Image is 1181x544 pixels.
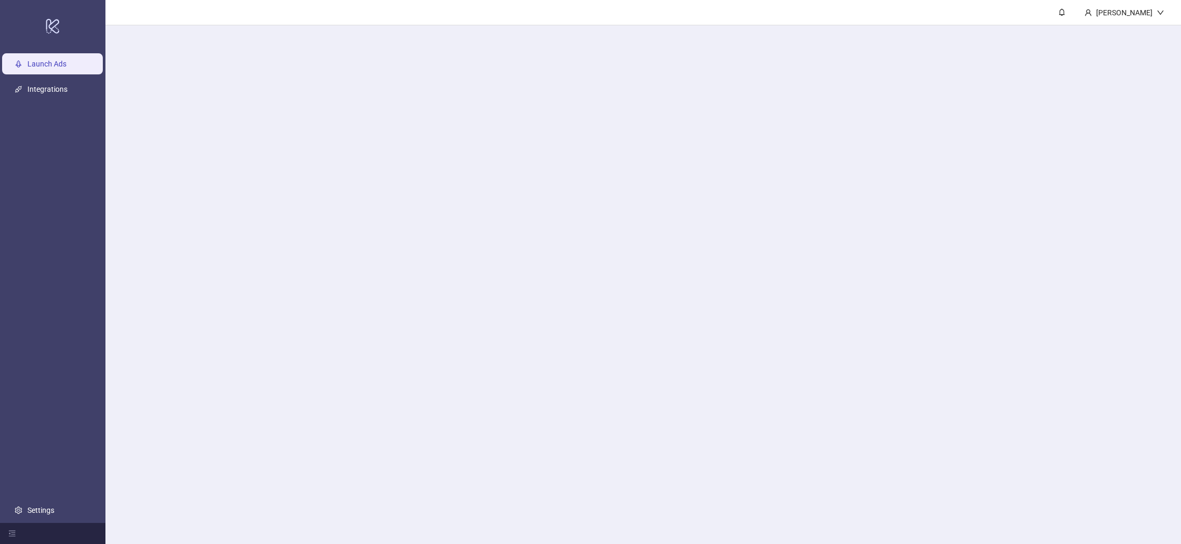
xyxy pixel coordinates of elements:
[27,85,67,93] a: Integrations
[1085,9,1092,16] span: user
[27,60,66,68] a: Launch Ads
[27,506,54,514] a: Settings
[1058,8,1066,16] span: bell
[1092,7,1157,18] div: [PERSON_NAME]
[1157,9,1164,16] span: down
[8,530,16,537] span: menu-fold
